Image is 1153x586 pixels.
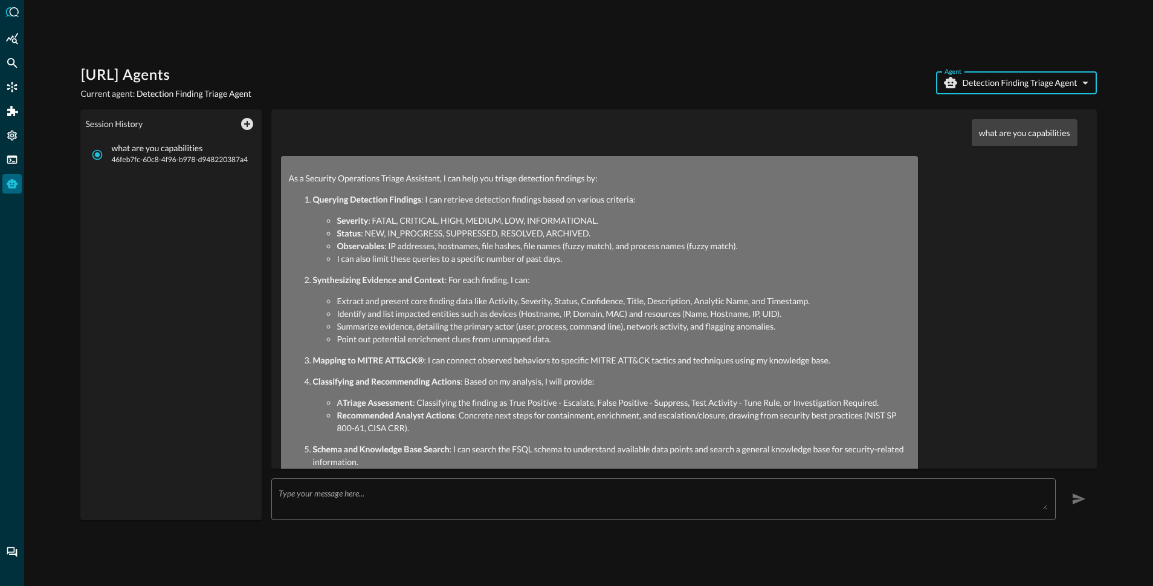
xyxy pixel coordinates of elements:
li: Identify and list impacted entities such as devices (Hostname, IP, Domain, MAC) and resources (Na... [337,307,911,320]
div: Query Agent [2,174,22,194]
p: : For each finding, I can: [312,273,911,286]
legend: Session History [85,118,143,130]
li: : Concrete next steps for containment, enrichment, and escalation/closure, drawing from security ... [337,409,911,434]
div: Chat [2,542,22,562]
li: Point out potential enrichment clues from unmapped data. [337,333,911,345]
strong: Mapping to MITRE ATT&CK® [312,355,424,365]
strong: Querying Detection Findings [312,194,421,204]
div: Addons [3,102,22,121]
strong: Triage Assessment [343,397,413,408]
li: Extract and present core finding data like Activity, Severity, Status, Confidence, Title, Descrip... [337,295,911,307]
p: what are you capabilities [979,126,1070,139]
div: Connectors [2,77,22,97]
p: Current agent: [80,88,251,100]
strong: Synthesizing Evidence and Context [312,275,444,285]
li: : IP addresses, hostnames, file hashes, file names (fuzzy match), and process names (fuzzy match). [337,239,911,252]
li: A : Classifying the finding as True Positive - Escalate, False Positive - Suppress, Test Activity... [337,396,911,409]
li: Summarize evidence, detailing the primary actor (user, process, command line), network activity, ... [337,320,911,333]
strong: Severity [337,215,368,226]
div: FSQL [2,150,22,169]
div: Federated Search [2,53,22,73]
strong: Status [337,228,361,238]
p: : Based on my analysis, I will provide: [312,375,911,388]
div: Summary Insights [2,29,22,48]
h1: [URL] Agents [80,66,251,85]
p: : I can search the FSQL schema to understand available data points and search a general knowledge... [312,443,911,468]
p: As a Security Operations Triage Assistant, I can help you triage detection findings by: [288,172,911,184]
li: I can also limit these queries to a specific number of past days. [337,252,911,265]
p: Detection Finding Triage Agent [963,77,1077,89]
label: Agent [945,67,961,77]
strong: Observables [337,241,384,251]
strong: Recommended Analyst Actions [337,410,454,420]
p: what are you capabilities [111,143,248,154]
strong: Schema and Knowledge Base Search [312,444,449,454]
p: : I can retrieve detection findings based on various criteria: [312,193,911,206]
span: 46feb7fc-60c8-4f96-b978-d948220387a4 [111,154,248,166]
p: : I can connect observed behaviors to specific MITRE ATT&CK tactics and techniques using my knowl... [312,354,911,366]
strong: Classifying and Recommending Actions [312,376,460,386]
li: : NEW, IN_PROGRESS, SUPPRESSED, RESOLVED, ARCHIVED. [337,227,911,239]
li: : FATAL, CRITICAL, HIGH, MEDIUM, LOW, INFORMATIONAL. [337,214,911,227]
button: New Chat [237,114,257,134]
div: Settings [2,126,22,145]
span: Detection Finding Triage Agent [137,88,251,99]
